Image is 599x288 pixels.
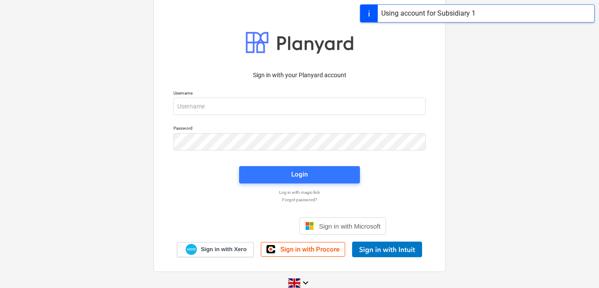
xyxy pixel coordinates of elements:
a: Sign in with Xero [177,242,254,257]
a: Log in with magic link [169,190,430,195]
a: Sign in with Procore [261,242,345,257]
span: Sign in with Procore [280,245,339,253]
p: Username [173,90,426,98]
iframe: Sign in with Google Button [209,216,297,236]
img: Xero logo [186,244,197,255]
i: keyboard_arrow_down [300,278,311,288]
img: Microsoft logo [305,222,314,230]
p: Password [173,125,426,133]
p: Sign in with your Planyard account [173,71,426,80]
span: Sign in with Xero [201,245,246,253]
button: Login [239,166,360,183]
input: Username [173,98,426,115]
div: Using account for Subsidiary 1 [381,8,476,19]
a: Forgot password? [169,197,430,203]
div: Login [291,169,308,180]
span: Sign in with Microsoft [319,223,381,230]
